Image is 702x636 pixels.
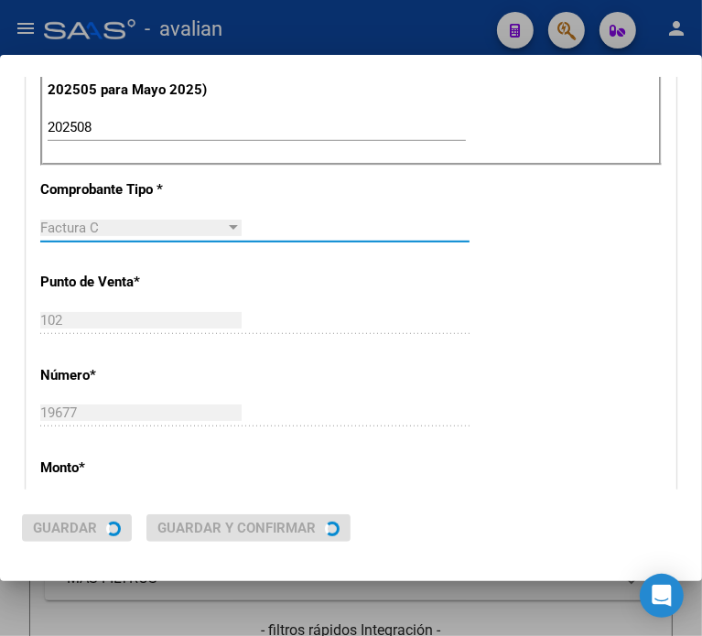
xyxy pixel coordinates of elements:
div: Open Intercom Messenger [640,574,684,618]
button: Guardar y Confirmar [146,514,351,542]
p: Comprobante Tipo * [40,179,227,200]
span: Factura C [40,220,99,236]
p: Período de Prestación (Ej: 202505 para Mayo 2025) [48,59,230,100]
button: Guardar [22,514,132,542]
p: Número [40,365,227,386]
p: Punto de Venta [40,272,227,293]
span: Guardar [33,520,97,536]
p: Monto [40,458,227,479]
span: Guardar y Confirmar [157,520,316,536]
